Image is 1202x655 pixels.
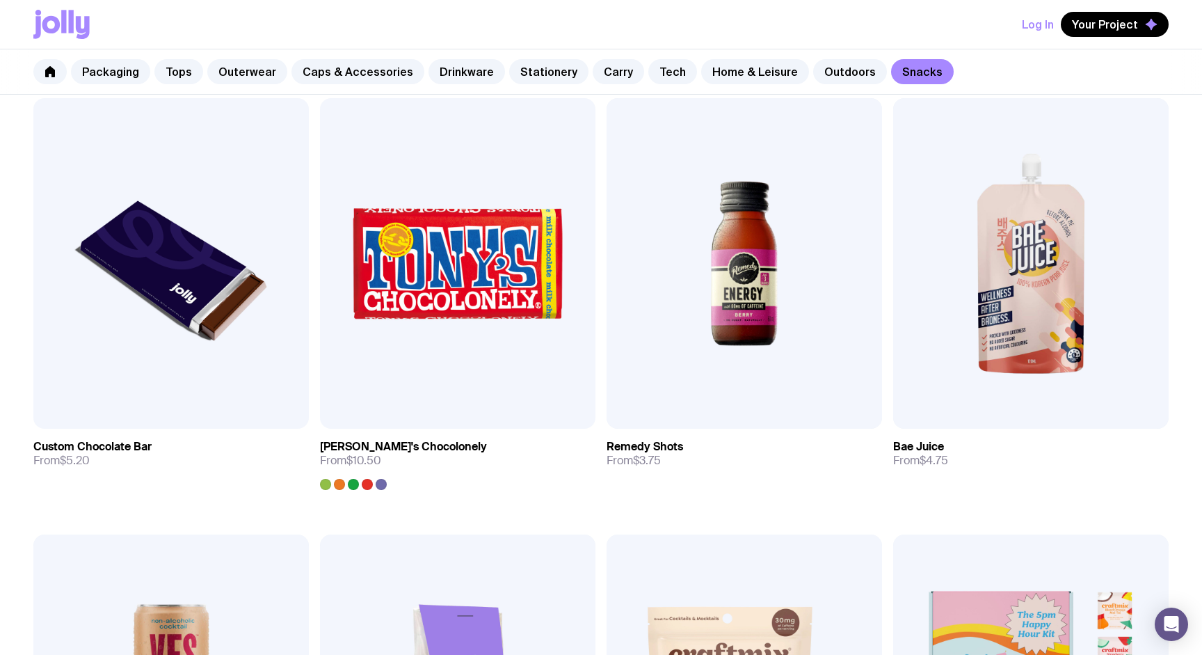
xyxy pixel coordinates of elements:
h3: Custom Chocolate Bar [33,440,152,454]
span: From [607,454,661,468]
a: Caps & Accessories [291,59,424,84]
button: Your Project [1061,12,1169,37]
span: $3.75 [633,453,661,468]
a: Packaging [71,59,150,84]
a: Home & Leisure [701,59,809,84]
span: $4.75 [920,453,948,468]
a: Outerwear [207,59,287,84]
a: Drinkware [428,59,505,84]
span: From [33,454,90,468]
h3: Remedy Shots [607,440,683,454]
a: Bae JuiceFrom$4.75 [893,429,1169,479]
a: Carry [593,59,644,84]
h3: Bae Juice [893,440,944,454]
a: Tops [154,59,203,84]
a: Custom Chocolate BarFrom$5.20 [33,429,309,479]
span: From [893,454,948,468]
span: $5.20 [60,453,90,468]
a: Snacks [891,59,954,84]
span: From [320,454,381,468]
span: $10.50 [346,453,381,468]
a: Outdoors [813,59,887,84]
a: [PERSON_NAME]'s ChocolonelyFrom$10.50 [320,429,595,490]
a: Remedy ShotsFrom$3.75 [607,429,882,479]
div: Open Intercom Messenger [1155,608,1188,641]
span: Your Project [1072,17,1138,31]
h3: [PERSON_NAME]'s Chocolonely [320,440,487,454]
a: Stationery [509,59,588,84]
a: Tech [648,59,697,84]
button: Log In [1022,12,1054,37]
